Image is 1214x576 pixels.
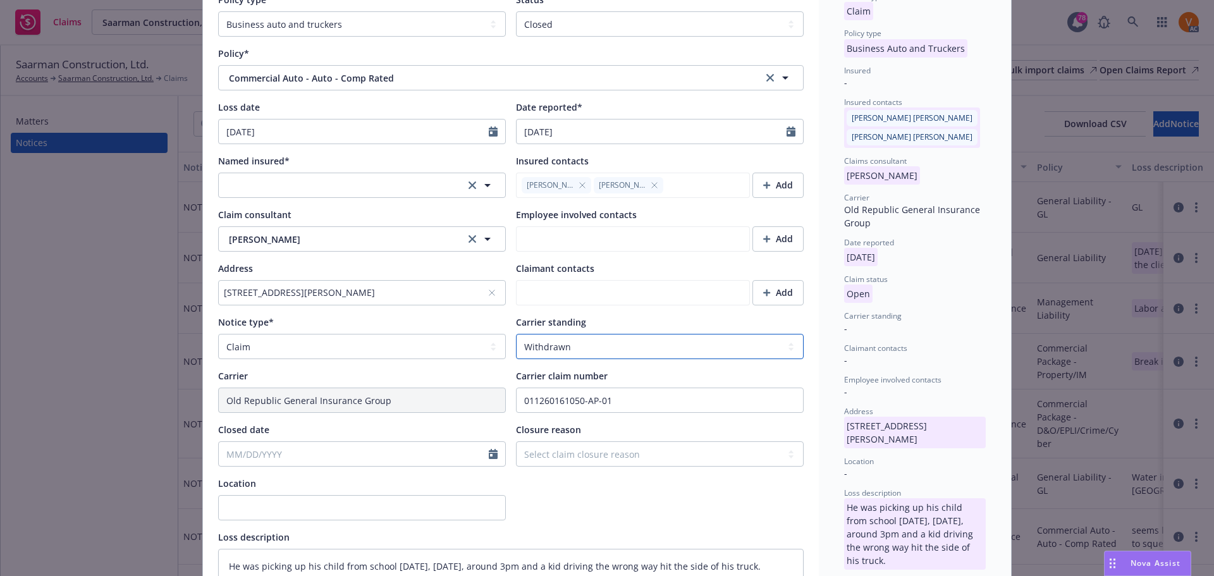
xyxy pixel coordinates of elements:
[844,456,874,467] span: Location
[218,101,260,113] span: Loss date
[218,65,804,90] button: Commercial Auto - Auto - Comp Ratedclear selection
[844,169,920,181] span: [PERSON_NAME]
[465,178,480,193] a: clear selection
[752,226,804,252] button: Add
[218,226,506,252] button: [PERSON_NAME]clear selection
[844,2,873,20] p: Claim
[752,280,804,305] button: Add
[844,374,941,385] span: Employee involved contacts
[218,209,291,221] span: Claim consultant
[218,173,506,198] button: clear selection
[763,227,793,251] div: Add
[516,316,586,328] span: Carrier standing
[844,288,873,300] span: Open
[218,531,290,543] span: Loss description
[844,203,986,230] div: Old Republic General Insurance Group
[844,97,902,107] span: Insured contacts
[787,126,795,137] svg: Calendar
[763,173,793,197] div: Add
[844,322,847,334] span: -
[844,156,907,166] span: Claims consultant
[844,420,986,432] span: [STREET_ADDRESS][PERSON_NAME]
[752,173,804,198] button: Add
[1104,551,1191,576] button: Nova Assist
[489,449,498,459] svg: Calendar
[844,77,847,89] span: -
[218,47,249,59] span: Policy*
[219,442,489,466] input: MM/DD/YYYY
[218,370,248,382] span: Carrier
[844,42,967,54] span: Business Auto and Truckers
[844,501,986,513] span: He was picking up his child from school [DATE], [DATE], around 3pm and a kid driving the wrong wa...
[218,280,506,305] button: [STREET_ADDRESS][PERSON_NAME]
[844,343,907,353] span: Claimant contacts
[516,155,589,167] span: Insured contacts
[516,101,582,113] span: Date reported*
[218,477,256,489] span: Location
[844,28,881,39] span: Policy type
[852,132,972,143] span: [PERSON_NAME] [PERSON_NAME]
[844,166,920,185] p: [PERSON_NAME]
[844,251,878,263] span: [DATE]
[218,262,253,274] span: Address
[516,209,637,221] span: Employee involved contacts
[844,498,986,570] p: He was picking up his child from school [DATE], [DATE], around 3pm and a kid driving the wrong wa...
[516,370,608,382] span: Carrier claim number
[844,5,873,17] span: Claim
[763,70,778,85] a: clear selection
[224,286,487,299] div: [STREET_ADDRESS][PERSON_NAME]
[763,281,793,305] div: Add
[229,71,723,85] span: Commercial Auto - Auto - Comp Rated
[599,180,646,191] span: [PERSON_NAME]
[516,424,581,436] span: Closure reason
[844,39,967,58] p: Business Auto and Truckers
[844,406,873,417] span: Address
[218,424,269,436] span: Closed date
[844,310,902,321] span: Carrier standing
[218,155,290,167] span: Named insured*
[516,262,594,274] span: Claimant contacts
[844,354,847,366] span: -
[844,487,901,498] span: Loss description
[465,231,480,247] a: clear selection
[852,113,972,124] span: [PERSON_NAME] [PERSON_NAME]
[844,467,847,479] span: -
[844,248,878,266] p: [DATE]
[489,126,498,137] svg: Calendar
[844,237,894,248] span: Date reported
[219,119,489,144] input: MM/DD/YYYY
[844,386,847,398] span: -
[517,119,787,144] input: MM/DD/YYYY
[1131,558,1180,568] span: Nova Assist
[844,192,869,203] span: Carrier
[844,285,873,303] p: Open
[844,274,888,285] span: Claim status
[229,233,455,246] span: [PERSON_NAME]
[844,65,871,76] span: Insured
[844,417,986,448] p: [STREET_ADDRESS][PERSON_NAME]
[218,316,274,328] span: Notice type*
[1105,551,1120,575] div: Drag to move
[527,180,573,191] span: [PERSON_NAME]
[844,111,980,123] span: [PERSON_NAME] [PERSON_NAME][PERSON_NAME] [PERSON_NAME]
